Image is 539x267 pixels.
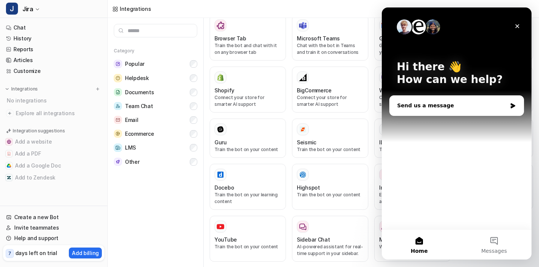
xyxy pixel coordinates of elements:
button: Browser TabBrowser TabTrain the bot and chat with it on any browser tab [210,15,286,61]
button: Add billing [69,248,102,258]
img: LMS [114,144,122,152]
h3: Seismic [297,138,316,146]
img: Popular [114,60,122,68]
p: Train the bot on your learning content [214,191,281,205]
p: Get AI draft replies based on your past emails [379,42,446,56]
button: Add to ZendeskAdd to Zendesk [3,172,104,184]
a: Integrations [112,5,151,13]
a: Articles [3,55,104,65]
img: Docebo [217,171,224,178]
button: Inline ChatEmbed an AI chat anywhere on a web page [374,164,451,210]
h3: Shopify [214,86,234,94]
img: Gmail [381,22,389,28]
button: YouTubeYouTubeTrain the bot on your content [210,216,286,262]
p: Connect your store for smarter AI support [297,94,363,108]
p: Integration suggestions [13,128,65,134]
img: Email [114,116,122,124]
iframe: Intercom live chat [382,7,532,260]
button: GmailGmailGet AI draft replies based on your past emails [374,15,451,61]
a: Invite teammates [3,222,104,233]
h3: BigCommerce [297,86,332,94]
button: Integrations [3,85,40,93]
button: EmailEmail [114,113,197,127]
button: DoceboDoceboTrain the bot on your learning content [210,164,286,210]
img: BigCommerce [299,74,307,81]
button: Add a PDFAdd a PDF [3,148,104,160]
span: Other [125,158,140,166]
h3: ILIAS [379,138,392,146]
h5: Category [114,48,197,54]
p: Train the bot on your content [297,191,363,198]
img: menu_add.svg [95,86,100,92]
span: Helpdesk [125,74,149,82]
img: Guru [217,126,224,133]
span: LMS [125,144,136,151]
button: OtherOther [114,155,197,169]
button: DocumentsDocuments [114,85,197,99]
img: Add a website [7,139,11,144]
img: ILIAS [381,126,389,133]
a: Create a new Bot [3,212,104,222]
img: Other [114,158,122,166]
p: Integrations [11,86,38,92]
a: Reports [3,44,104,55]
p: Connect your store for smarter AI support [379,94,446,108]
h3: Microsoft Teams [297,34,340,42]
img: Seismic [299,126,307,133]
img: Documents [114,88,122,96]
img: Missing Something? [381,223,389,230]
span: Jira [22,4,33,14]
h3: Missing Something? [379,236,431,243]
h3: Sidebar Chat [297,236,330,243]
button: EcommerceEcommerce [114,127,197,141]
button: PopularPopular [114,57,197,71]
h3: Highspot [297,184,320,191]
img: Add a Google Doc [7,163,11,168]
button: HighspotHighspotTrain the bot on your content [292,164,368,210]
h3: WooCommerce [379,86,417,94]
img: Helpdesk [114,74,122,82]
h3: Browser Tab [214,34,246,42]
button: WooCommerceWooCommerceConnect your store for smarter AI support [374,67,451,113]
img: YouTube [217,223,224,230]
p: days left on trial [15,249,57,257]
button: GuruGuruTrain the bot on your content [210,119,286,158]
span: Documents [125,89,154,96]
button: ShopifyShopifyConnect your store for smarter AI support [210,67,286,113]
div: Integrations [120,5,151,13]
h3: Inline Chat [379,184,407,191]
img: Team Chat [114,102,122,110]
span: Email [125,116,138,124]
button: Add a Google DocAdd a Google Doc [3,160,104,172]
button: LMSLMS [114,141,197,155]
img: WooCommerce [381,75,389,80]
button: SeismicSeismicTrain the bot on your content [292,119,368,158]
p: AI-powered assistant for real-time support in your sidebar. [297,243,363,257]
button: Add a websiteAdd a website [3,136,104,148]
img: Add to Zendesk [7,175,11,180]
button: Missing Something?Missing Something?We’ll help you set it up [374,216,451,262]
span: Team Chat [125,102,153,110]
button: ILIASILIASTrain the bot on your content [374,119,451,158]
p: Train the bot and chat with it on any browser tab [214,42,281,56]
a: Chat [3,22,104,33]
img: Shopify [217,74,224,81]
img: Browser Tab [217,22,224,29]
button: HelpdeskHelpdesk [114,71,197,85]
a: Explore all integrations [3,108,104,119]
span: Popular [125,60,144,68]
a: Help and support [3,233,104,243]
img: Add a PDF [7,151,11,156]
p: Embed an AI chat anywhere on a web page [379,191,446,205]
div: No integrations [4,94,104,107]
h3: YouTube [214,236,237,243]
p: Chat with the bot in Teams and train it on conversations [297,42,363,56]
